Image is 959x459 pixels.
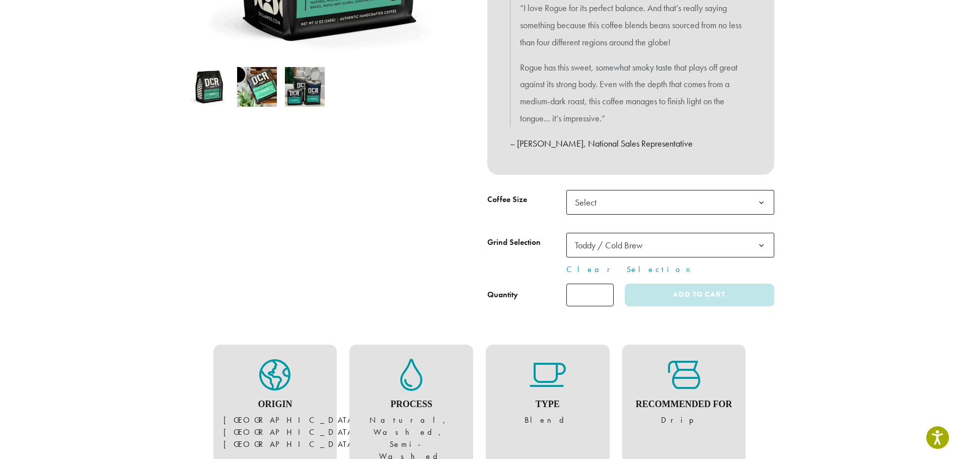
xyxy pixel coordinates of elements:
img: Rogue [189,67,229,107]
div: Quantity [487,289,518,301]
span: Toddy / Cold Brew [571,235,652,255]
span: Toddy / Cold Brew [566,233,774,257]
h4: Process [359,399,463,410]
figure: Drip [632,359,736,426]
figure: Blend [496,359,600,426]
input: Product quantity [566,284,614,306]
h4: Type [496,399,600,410]
span: Select [571,192,607,212]
img: Rogue - Image 2 [237,67,277,107]
span: Toddy / Cold Brew [575,239,642,251]
label: Coffee Size [487,192,566,207]
button: Add to cart [625,284,774,306]
p: – [PERSON_NAME], National Sales Representative [510,135,752,152]
h4: Origin [224,399,327,410]
figure: [GEOGRAPHIC_DATA], [GEOGRAPHIC_DATA], [GEOGRAPHIC_DATA] [224,359,327,450]
span: Select [566,190,774,215]
a: Clear Selection [566,264,774,276]
h4: Recommended For [632,399,736,410]
img: Rogue - Image 3 [285,67,325,107]
p: Rogue has this sweet, somewhat smoky taste that plays off great against its strong body. Even wit... [520,59,742,127]
label: Grind Selection [487,235,566,250]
